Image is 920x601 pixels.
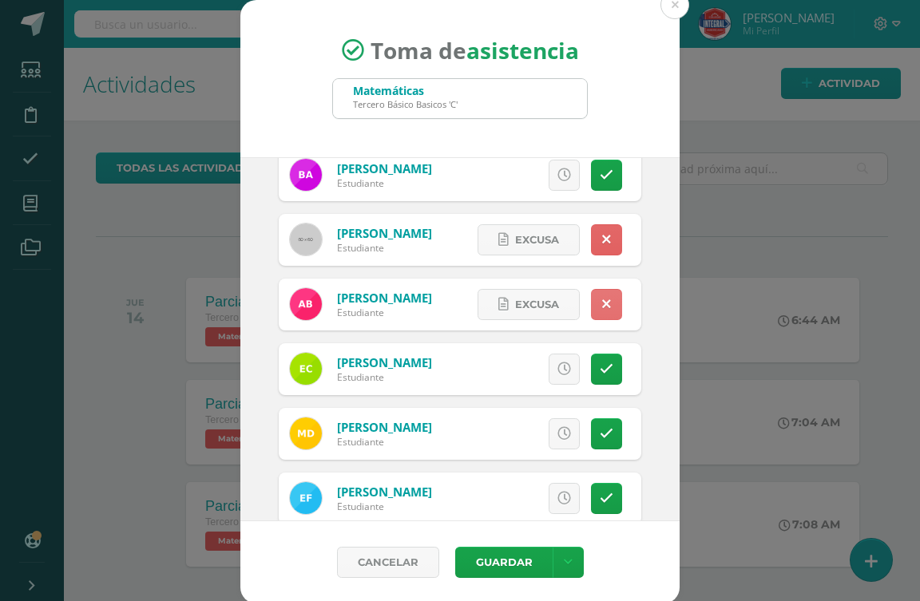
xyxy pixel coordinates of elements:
[478,289,580,320] a: Excusa
[337,160,432,176] a: [PERSON_NAME]
[371,35,579,65] span: Toma de
[353,98,458,110] div: Tercero Básico Basicos 'C'
[515,290,559,319] span: Excusa
[337,306,432,319] div: Estudiante
[353,83,458,98] div: Matemáticas
[290,417,322,449] img: f2a87839804653cc9819859b787d3a91.png
[466,35,579,65] strong: asistencia
[290,223,322,255] img: 60x60
[337,241,432,255] div: Estudiante
[337,176,432,190] div: Estudiante
[290,353,322,385] img: 41a8ff595afcb620ac474203de0253b3.png
[337,290,432,306] a: [PERSON_NAME]
[337,354,432,370] a: [PERSON_NAME]
[455,547,553,578] button: Guardar
[337,370,432,384] div: Estudiante
[337,225,432,241] a: [PERSON_NAME]
[478,224,580,255] a: Excusa
[337,547,439,578] a: Cancelar
[290,288,322,320] img: 86a3e64e243d088256f3e9291ed415aa.png
[337,435,432,449] div: Estudiante
[337,484,432,500] a: [PERSON_NAME]
[337,500,432,513] div: Estudiante
[515,225,559,255] span: Excusa
[337,419,432,435] a: [PERSON_NAME]
[290,482,322,514] img: d3b128c39ea57694f58455a080abdb5b.png
[333,79,587,118] input: Busca un grado o sección aquí...
[290,159,322,191] img: 17f76517200ddf680eea2a51e0d176d6.png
